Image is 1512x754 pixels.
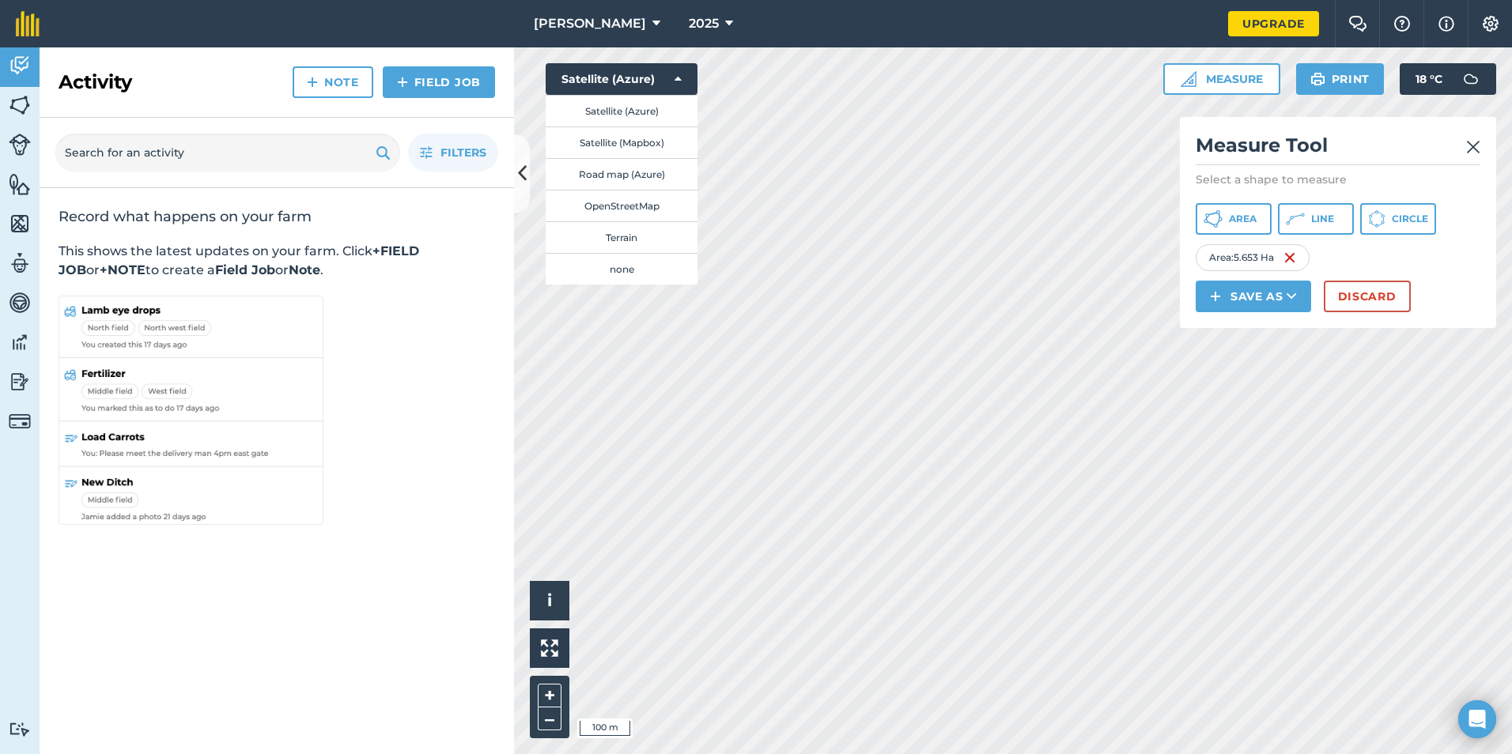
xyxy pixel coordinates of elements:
[1196,133,1480,165] h2: Measure Tool
[1311,213,1334,225] span: Line
[547,590,552,610] span: i
[383,66,495,98] a: Field Job
[376,143,391,162] img: svg+xml;base64,PHN2ZyB4bWxucz0iaHR0cDovL3d3dy53My5vcmcvMjAwMC9zdmciIHdpZHRoPSIxOSIgaGVpZ2h0PSIyNC...
[9,134,31,156] img: svg+xml;base64,PD94bWwgdmVyc2lvbj0iMS4wIiBlbmNvZGluZz0idXRmLTgiPz4KPCEtLSBHZW5lcmF0b3I6IEFkb2JlIE...
[408,134,498,172] button: Filters
[530,581,569,620] button: i
[1400,63,1496,95] button: 18 °C
[546,190,697,221] button: OpenStreetMap
[9,172,31,196] img: svg+xml;base64,PHN2ZyB4bWxucz0iaHR0cDovL3d3dy53My5vcmcvMjAwMC9zdmciIHdpZHRoPSI1NiIgaGVpZ2h0PSI2MC...
[1229,213,1257,225] span: Area
[9,54,31,77] img: svg+xml;base64,PD94bWwgdmVyc2lvbj0iMS4wIiBlbmNvZGluZz0idXRmLTgiPz4KPCEtLSBHZW5lcmF0b3I6IEFkb2JlIE...
[1310,70,1325,89] img: svg+xml;base64,PHN2ZyB4bWxucz0iaHR0cDovL3d3dy53My5vcmcvMjAwMC9zdmciIHdpZHRoPSIxOSIgaGVpZ2h0PSIyNC...
[1283,248,1296,267] img: svg+xml;base64,PHN2ZyB4bWxucz0iaHR0cDovL3d3dy53My5vcmcvMjAwMC9zdmciIHdpZHRoPSIxNiIgaGVpZ2h0PSIyNC...
[1393,16,1412,32] img: A question mark icon
[9,330,31,354] img: svg+xml;base64,PD94bWwgdmVyc2lvbj0iMS4wIiBlbmNvZGluZz0idXRmLTgiPz4KPCEtLSBHZW5lcmF0b3I6IEFkb2JlIE...
[289,262,320,277] strong: Note
[100,262,146,277] strong: +NOTE
[9,370,31,394] img: svg+xml;base64,PD94bWwgdmVyc2lvbj0iMS4wIiBlbmNvZGluZz0idXRmLTgiPz4KPCEtLSBHZW5lcmF0b3I6IEFkb2JlIE...
[59,70,132,95] h2: Activity
[546,95,697,126] button: Satellite (Azure)
[1228,11,1319,36] a: Upgrade
[546,253,697,285] button: none
[307,73,318,92] img: svg+xml;base64,PHN2ZyB4bWxucz0iaHR0cDovL3d3dy53My5vcmcvMjAwMC9zdmciIHdpZHRoPSIxNCIgaGVpZ2h0PSIyNC...
[1416,63,1442,95] span: 18 ° C
[1392,213,1428,225] span: Circle
[538,707,561,730] button: –
[538,684,561,707] button: +
[1348,16,1367,32] img: Two speech bubbles overlapping with the left bubble in the forefront
[546,158,697,190] button: Road map (Azure)
[1458,700,1496,738] div: Open Intercom Messenger
[689,14,719,33] span: 2025
[546,126,697,158] button: Satellite (Mapbox)
[546,221,697,253] button: Terrain
[1163,63,1280,95] button: Measure
[9,93,31,117] img: svg+xml;base64,PHN2ZyB4bWxucz0iaHR0cDovL3d3dy53My5vcmcvMjAwMC9zdmciIHdpZHRoPSI1NiIgaGVpZ2h0PSI2MC...
[9,212,31,236] img: svg+xml;base64,PHN2ZyB4bWxucz0iaHR0cDovL3d3dy53My5vcmcvMjAwMC9zdmciIHdpZHRoPSI1NiIgaGVpZ2h0PSI2MC...
[1455,63,1487,95] img: svg+xml;base64,PD94bWwgdmVyc2lvbj0iMS4wIiBlbmNvZGluZz0idXRmLTgiPz4KPCEtLSBHZW5lcmF0b3I6IEFkb2JlIE...
[215,262,275,277] strong: Field Job
[59,207,495,226] h2: Record what happens on your farm
[541,639,558,657] img: Four arrows, one pointing top left, one top right, one bottom right and the last bottom left
[1196,281,1311,312] button: Save as
[534,14,646,33] span: [PERSON_NAME]
[16,11,40,36] img: fieldmargin Logo
[1466,138,1480,156] img: svg+xml;base64,PHN2ZyB4bWxucz0iaHR0cDovL3d3dy53My5vcmcvMjAwMC9zdmciIHdpZHRoPSIyMiIgaGVpZ2h0PSIzMC...
[1278,203,1354,235] button: Line
[1181,71,1196,87] img: Ruler icon
[1324,281,1411,312] button: Discard
[1438,14,1454,33] img: svg+xml;base64,PHN2ZyB4bWxucz0iaHR0cDovL3d3dy53My5vcmcvMjAwMC9zdmciIHdpZHRoPSIxNyIgaGVpZ2h0PSIxNy...
[9,291,31,315] img: svg+xml;base64,PD94bWwgdmVyc2lvbj0iMS4wIiBlbmNvZGluZz0idXRmLTgiPz4KPCEtLSBHZW5lcmF0b3I6IEFkb2JlIE...
[59,242,495,280] p: This shows the latest updates on your farm. Click or to create a or .
[9,410,31,432] img: svg+xml;base64,PD94bWwgdmVyc2lvbj0iMS4wIiBlbmNvZGluZz0idXRmLTgiPz4KPCEtLSBHZW5lcmF0b3I6IEFkb2JlIE...
[55,134,400,172] input: Search for an activity
[1296,63,1385,95] button: Print
[440,144,486,161] span: Filters
[9,722,31,737] img: svg+xml;base64,PD94bWwgdmVyc2lvbj0iMS4wIiBlbmNvZGluZz0idXRmLTgiPz4KPCEtLSBHZW5lcmF0b3I6IEFkb2JlIE...
[293,66,373,98] a: Note
[1210,287,1221,306] img: svg+xml;base64,PHN2ZyB4bWxucz0iaHR0cDovL3d3dy53My5vcmcvMjAwMC9zdmciIHdpZHRoPSIxNCIgaGVpZ2h0PSIyNC...
[397,73,408,92] img: svg+xml;base64,PHN2ZyB4bWxucz0iaHR0cDovL3d3dy53My5vcmcvMjAwMC9zdmciIHdpZHRoPSIxNCIgaGVpZ2h0PSIyNC...
[9,251,31,275] img: svg+xml;base64,PD94bWwgdmVyc2lvbj0iMS4wIiBlbmNvZGluZz0idXRmLTgiPz4KPCEtLSBHZW5lcmF0b3I6IEFkb2JlIE...
[1360,203,1436,235] button: Circle
[1196,244,1310,271] div: Area : 5.653 Ha
[546,63,697,95] button: Satellite (Azure)
[1196,203,1272,235] button: Area
[1196,172,1480,187] p: Select a shape to measure
[1481,16,1500,32] img: A cog icon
